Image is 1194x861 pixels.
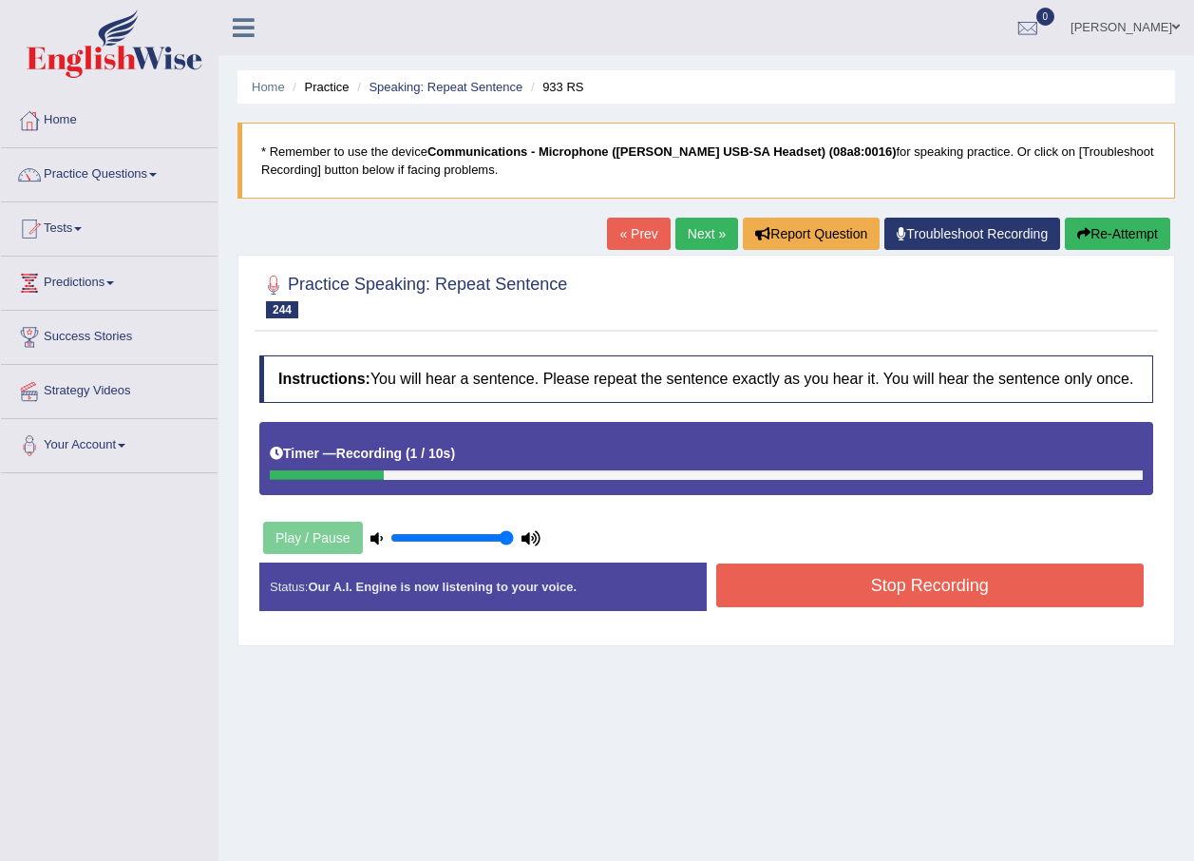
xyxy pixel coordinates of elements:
a: Practice Questions [1,148,218,196]
strong: Our A.I. Engine is now listening to your voice. [308,580,577,594]
li: 933 RS [526,78,584,96]
span: 0 [1036,8,1055,26]
a: Speaking: Repeat Sentence [369,80,522,94]
a: Troubleshoot Recording [884,218,1060,250]
b: Instructions: [278,371,370,387]
b: ) [450,446,455,461]
li: Practice [288,78,349,96]
b: Recording [336,446,402,461]
button: Report Question [743,218,880,250]
a: « Prev [607,218,670,250]
blockquote: * Remember to use the device for speaking practice. Or click on [Troubleshoot Recording] button b... [237,123,1175,199]
a: Tests [1,202,218,250]
h2: Practice Speaking: Repeat Sentence [259,271,567,318]
h4: You will hear a sentence. Please repeat the sentence exactly as you hear it. You will hear the se... [259,355,1153,403]
b: Communications - Microphone ([PERSON_NAME] USB-SA Headset) (08a8:0016) [427,144,897,159]
a: Success Stories [1,311,218,358]
b: ( [406,446,410,461]
div: Status: [259,563,707,611]
button: Re-Attempt [1065,218,1170,250]
button: Stop Recording [716,564,1145,607]
a: Home [252,80,285,94]
a: Your Account [1,419,218,467]
a: Strategy Videos [1,365,218,412]
h5: Timer — [270,447,455,461]
b: 1 / 10s [410,446,451,461]
a: Home [1,94,218,142]
span: 244 [266,301,298,318]
a: Predictions [1,257,218,304]
a: Next » [675,218,738,250]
